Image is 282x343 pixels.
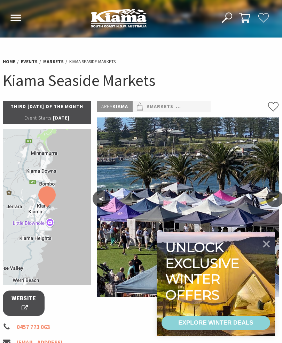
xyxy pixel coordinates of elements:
a: EXPLORE WINTER DEALS [162,316,270,330]
a: Home [3,58,15,65]
span: Website [11,294,36,312]
img: Kiama Seaside Market [97,117,279,297]
h1: Kiama Seaside Markets [3,70,279,90]
a: Website [3,291,45,316]
a: #Markets [147,103,173,111]
div: Unlock exclusive winter offers [165,239,242,303]
a: #Family Friendly [176,103,221,111]
button: < [93,190,110,207]
a: Events [21,58,38,65]
div: EXPLORE WINTER DEALS [178,316,253,330]
p: Kiama [97,101,133,112]
p: [DATE] [3,112,91,123]
a: 0457 773 063 [17,324,50,331]
a: Markets [43,58,64,65]
p: Third [DATE] of the Month [3,101,91,112]
li: Kiama Seaside Markets [69,58,116,65]
span: Event Starts: [24,115,53,121]
span: Area [101,103,112,109]
img: Kiama Logo [91,8,147,27]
